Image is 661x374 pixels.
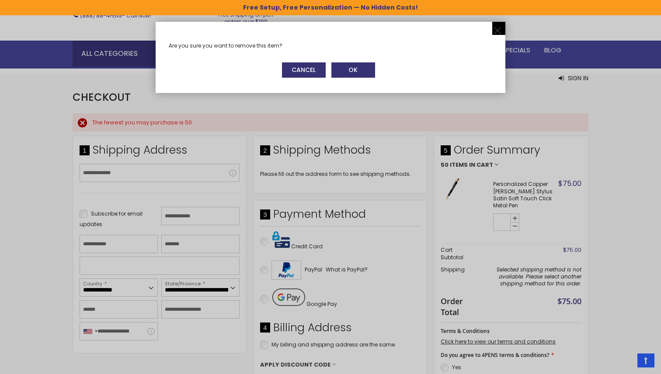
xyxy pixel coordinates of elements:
[282,62,326,78] button: Cancel
[331,62,375,78] button: OK
[348,65,358,74] span: OK
[292,65,316,74] span: Cancel
[169,42,492,49] div: Are you sure you want to remove this item?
